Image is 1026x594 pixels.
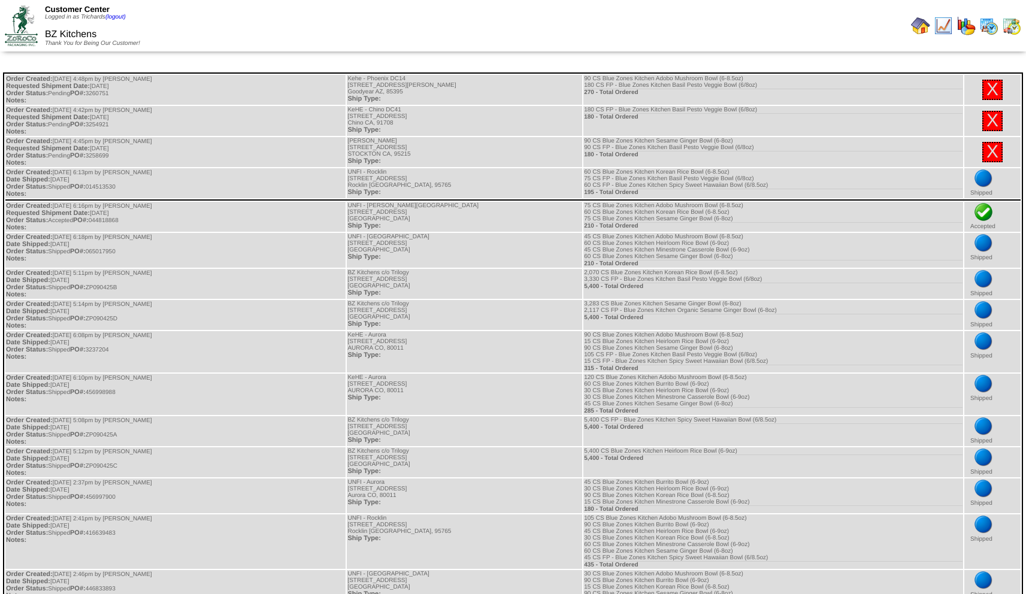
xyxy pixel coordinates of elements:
[347,320,380,328] span: Ship Type:
[6,537,26,544] span: Notes:
[6,529,48,537] span: Order Status:
[584,222,963,229] div: 210 - Total Ordered
[584,407,963,414] div: 285 - Total Ordered
[964,202,1021,232] td: Accepted
[105,14,126,20] a: (logout)
[347,447,582,477] td: BZ Kitchens c/o Trilogy [STREET_ADDRESS] [GEOGRAPHIC_DATA]
[583,300,963,330] td: 3,283 CS Blue Zones Kitchen Sesame Ginger Bowl (6-8oz) 2,117 CS FP - Blue Zones Kitchen Organic S...
[6,578,50,585] span: Date Shipped:
[6,114,90,121] span: Requested Shipment Date:
[583,416,963,446] td: 5,400 CS FP - Blue Zones Kitchen Spicy Sweet Hawaiian Bowl (6/8.5oz)
[584,151,963,158] div: 180 - Total Ordered
[5,5,38,46] img: ZoRoCo_Logo(Green%26Foil)%20jpg.webp
[70,431,86,438] span: PO#:
[964,269,1021,299] td: Shipped
[6,462,48,469] span: Order Status:
[70,493,86,501] span: PO#:
[347,535,380,542] span: Ship Type:
[964,447,1021,477] td: Shipped
[583,75,963,105] td: 90 CS Blue Zones Kitchen Adobo Mushroom Bowl (6-8.5oz) 180 CS FP - Blue Zones Kitchen Basil Pesto...
[5,202,346,232] td: [DATE] 6:16pm by [PERSON_NAME] [DATE] Accepted 044818868
[6,469,26,477] span: Notes:
[974,479,993,498] img: bluedot.png
[6,210,90,217] span: Requested Shipment Date:
[6,190,26,198] span: Notes:
[6,448,53,455] span: Order Created:
[974,269,993,289] img: bluedot.png
[964,478,1021,513] td: Shipped
[584,283,963,290] div: 5,400 - Total Ordered
[73,217,89,224] span: PO#:
[5,478,346,513] td: [DATE] 2:37pm by [PERSON_NAME] [DATE] Shipped 456997900
[6,396,26,403] span: Notes:
[347,351,380,359] span: Ship Type:
[5,168,346,198] td: [DATE] 6:13pm by [PERSON_NAME] [DATE] Shipped 014513530
[6,202,53,210] span: Order Created:
[70,284,86,291] span: PO#:
[5,300,346,330] td: [DATE] 5:14pm by [PERSON_NAME] [DATE] Shipped ZP090425D
[347,106,582,136] td: KeHE - Chino DC41 [STREET_ADDRESS] Chino CA, 91708
[347,394,380,401] span: Ship Type:
[347,269,582,299] td: BZ Kitchens c/o Trilogy [STREET_ADDRESS] [GEOGRAPHIC_DATA]
[6,301,53,308] span: Order Created:
[6,424,50,431] span: Date Shipped:
[584,89,963,96] div: 270 - Total Ordered
[974,202,993,222] img: check.png
[583,514,963,569] td: 105 CS Blue Zones Kitchen Adobo Mushroom Bowl (6-8.5oz) 90 CS Blue Zones Kitchen Burrito Bowl (6-...
[347,478,582,513] td: UNFI - Aurora [STREET_ADDRESS] Aurora CO, 80011
[347,189,380,196] span: Ship Type:
[70,346,86,353] span: PO#:
[347,168,582,198] td: UNFI - Rocklin [STREET_ADDRESS] Rocklin [GEOGRAPHIC_DATA], 95765
[5,514,346,569] td: [DATE] 2:41pm by [PERSON_NAME] [DATE] Shipped 416639483
[6,107,53,114] span: Order Created:
[6,83,90,90] span: Requested Shipment Date:
[964,233,1021,268] td: Shipped
[45,40,140,47] span: Thank You for Being Our Customer!
[6,374,53,381] span: Order Created:
[70,529,86,537] span: PO#:
[70,462,86,469] span: PO#:
[911,16,930,35] img: home.gif
[584,423,963,431] div: 5,400 - Total Ordered
[6,522,50,529] span: Date Shipped:
[584,454,963,462] div: 5,400 - Total Ordered
[5,233,346,268] td: [DATE] 6:18pm by [PERSON_NAME] [DATE] Shipped 065017950
[347,300,582,330] td: BZ Kitchens c/o Trilogy [STREET_ADDRESS] [GEOGRAPHIC_DATA]
[584,365,963,372] div: 315 - Total Ordered
[5,75,346,105] td: [DATE] 4:48pm by [PERSON_NAME] [DATE] Pending 3260751
[347,95,380,102] span: Ship Type:
[347,468,380,475] span: Ship Type:
[974,169,993,188] img: bluedot.png
[6,339,50,346] span: Date Shipped:
[6,277,50,284] span: Date Shipped:
[70,585,86,592] span: PO#:
[45,29,96,40] span: BZ Kitchens
[986,111,998,131] a: X
[964,168,1021,198] td: Shipped
[5,447,346,477] td: [DATE] 5:12pm by [PERSON_NAME] [DATE] Shipped ZP090425C
[6,234,53,241] span: Order Created:
[6,255,26,262] span: Notes:
[964,416,1021,446] td: Shipped
[5,331,346,372] td: [DATE] 6:08pm by [PERSON_NAME] [DATE] Shipped 3237204
[6,417,53,424] span: Order Created:
[5,374,346,415] td: [DATE] 6:10pm by [PERSON_NAME] [DATE] Shipped 456998988
[347,499,380,506] span: Ship Type:
[70,248,86,255] span: PO#:
[6,183,48,190] span: Order Status:
[347,437,380,444] span: Ship Type:
[6,308,50,315] span: Date Shipped:
[583,374,963,415] td: 120 CS Blue Zones Kitchen Adobo Mushroom Bowl (6-8.5oz) 60 CS Blue Zones Kitchen Burrito Bowl (6-...
[70,315,86,322] span: PO#:
[964,300,1021,330] td: Shipped
[347,374,582,415] td: KeHE - Aurora [STREET_ADDRESS] AURORA CO, 80011
[584,189,963,196] div: 195 - Total Ordered
[964,331,1021,372] td: Shipped
[6,241,50,248] span: Date Shipped:
[6,501,26,508] span: Notes:
[584,113,963,120] div: 180 - Total Ordered
[6,479,53,486] span: Order Created:
[6,315,48,322] span: Order Status:
[6,381,50,389] span: Date Shipped:
[6,455,50,462] span: Date Shipped:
